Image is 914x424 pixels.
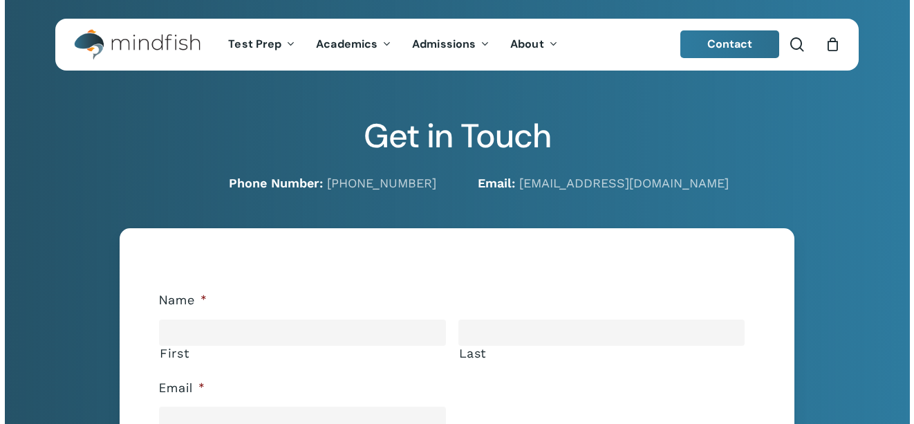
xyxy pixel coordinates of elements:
a: Academics [306,39,402,50]
a: Contact [680,30,780,58]
a: Admissions [402,39,500,50]
h2: Get in Touch [55,116,859,156]
span: Test Prep [228,37,281,51]
a: [EMAIL_ADDRESS][DOMAIN_NAME] [519,176,729,190]
label: Email [159,380,205,396]
span: Contact [707,37,753,51]
nav: Main Menu [218,19,568,71]
label: Last [459,347,745,360]
span: About [510,37,544,51]
label: First [160,347,445,360]
span: Admissions [412,37,476,51]
header: Main Menu [55,19,859,71]
a: About [500,39,568,50]
a: [PHONE_NUMBER] [327,176,436,190]
strong: Email: [478,176,515,190]
label: Name [159,293,207,308]
span: Academics [316,37,377,51]
strong: Phone Number: [229,176,323,190]
a: Test Prep [218,39,306,50]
